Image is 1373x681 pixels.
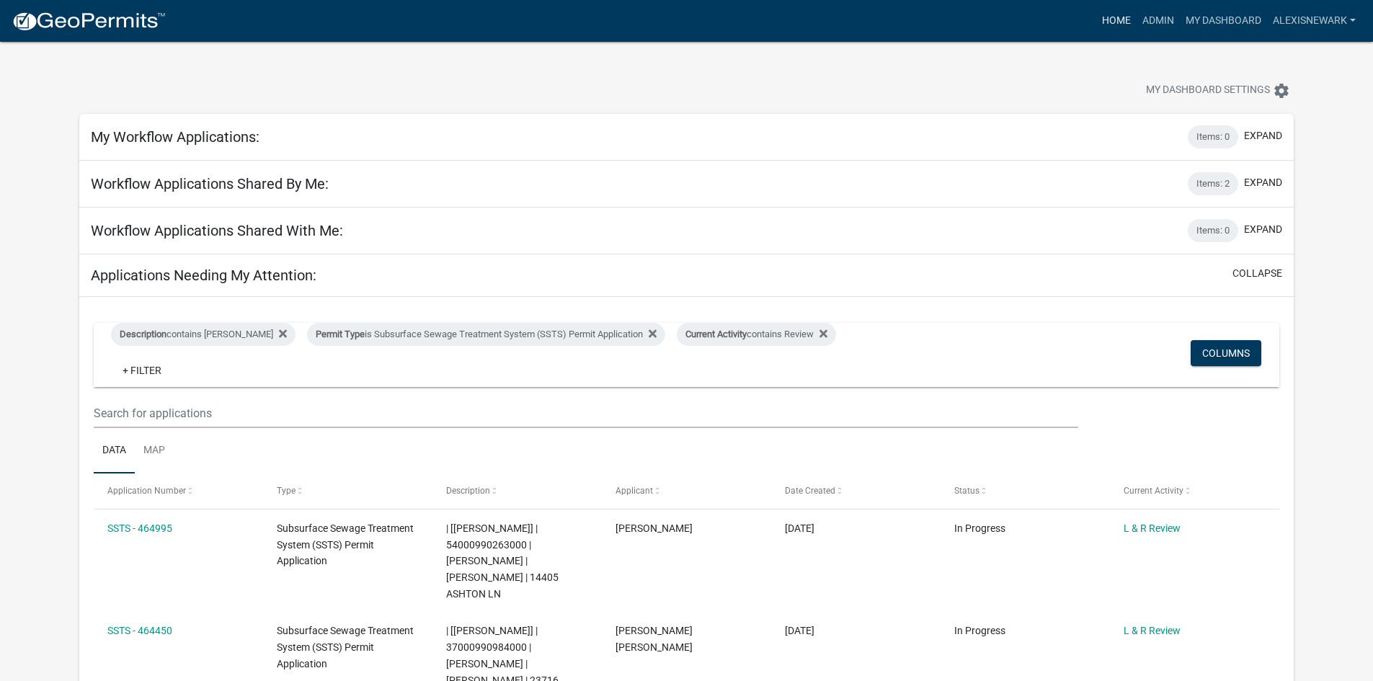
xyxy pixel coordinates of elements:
[1109,473,1279,508] datatable-header-cell: Current Activity
[120,329,166,339] span: Description
[277,522,414,567] span: Subsurface Sewage Treatment System (SSTS) Permit Application
[1124,625,1181,636] a: L & R Review
[616,486,653,496] span: Applicant
[1137,7,1180,35] a: Admin
[432,473,602,508] datatable-header-cell: Description
[277,486,296,496] span: Type
[111,323,296,346] div: contains [PERSON_NAME]
[1188,219,1238,242] div: Items: 0
[263,473,432,508] datatable-header-cell: Type
[785,522,814,534] span: 08/17/2025
[107,522,172,534] a: SSTS - 464995
[685,329,747,339] span: Current Activity
[94,399,1077,428] input: Search for applications
[1244,128,1282,143] button: expand
[316,329,365,339] span: Permit Type
[1232,266,1282,281] button: collapse
[954,522,1005,534] span: In Progress
[771,473,941,508] datatable-header-cell: Date Created
[91,128,259,146] h5: My Workflow Applications:
[785,486,835,496] span: Date Created
[954,486,979,496] span: Status
[94,473,263,508] datatable-header-cell: Application Number
[616,625,693,653] span: Peter Ross Johnson
[602,473,771,508] datatable-header-cell: Applicant
[1188,172,1238,195] div: Items: 2
[446,486,490,496] span: Description
[1267,7,1361,35] a: alexisnewark
[107,625,172,636] a: SSTS - 464450
[111,357,173,383] a: + Filter
[135,428,174,474] a: Map
[1124,486,1183,496] span: Current Activity
[1180,7,1267,35] a: My Dashboard
[954,625,1005,636] span: In Progress
[616,522,693,534] span: Scott M Ellingson
[91,175,329,192] h5: Workflow Applications Shared By Me:
[94,428,135,474] a: Data
[677,323,836,346] div: contains Review
[1273,82,1290,99] i: settings
[91,222,343,239] h5: Workflow Applications Shared With Me:
[940,473,1109,508] datatable-header-cell: Status
[1096,7,1137,35] a: Home
[785,625,814,636] span: 08/15/2025
[307,323,665,346] div: is Subsurface Sewage Treatment System (SSTS) Permit Application
[107,486,186,496] span: Application Number
[91,267,316,284] h5: Applications Needing My Attention:
[277,625,414,669] span: Subsurface Sewage Treatment System (SSTS) Permit Application
[1188,125,1238,148] div: Items: 0
[1134,76,1302,104] button: My Dashboard Settingssettings
[1244,175,1282,190] button: expand
[1124,522,1181,534] a: L & R Review
[446,522,559,600] span: | [Alexis Newark] | 54000990263000 | BRADLEY A BARRY | TERESA A BARRY | 14405 ASHTON LN
[1146,82,1270,99] span: My Dashboard Settings
[1244,222,1282,237] button: expand
[1191,340,1261,366] button: Columns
